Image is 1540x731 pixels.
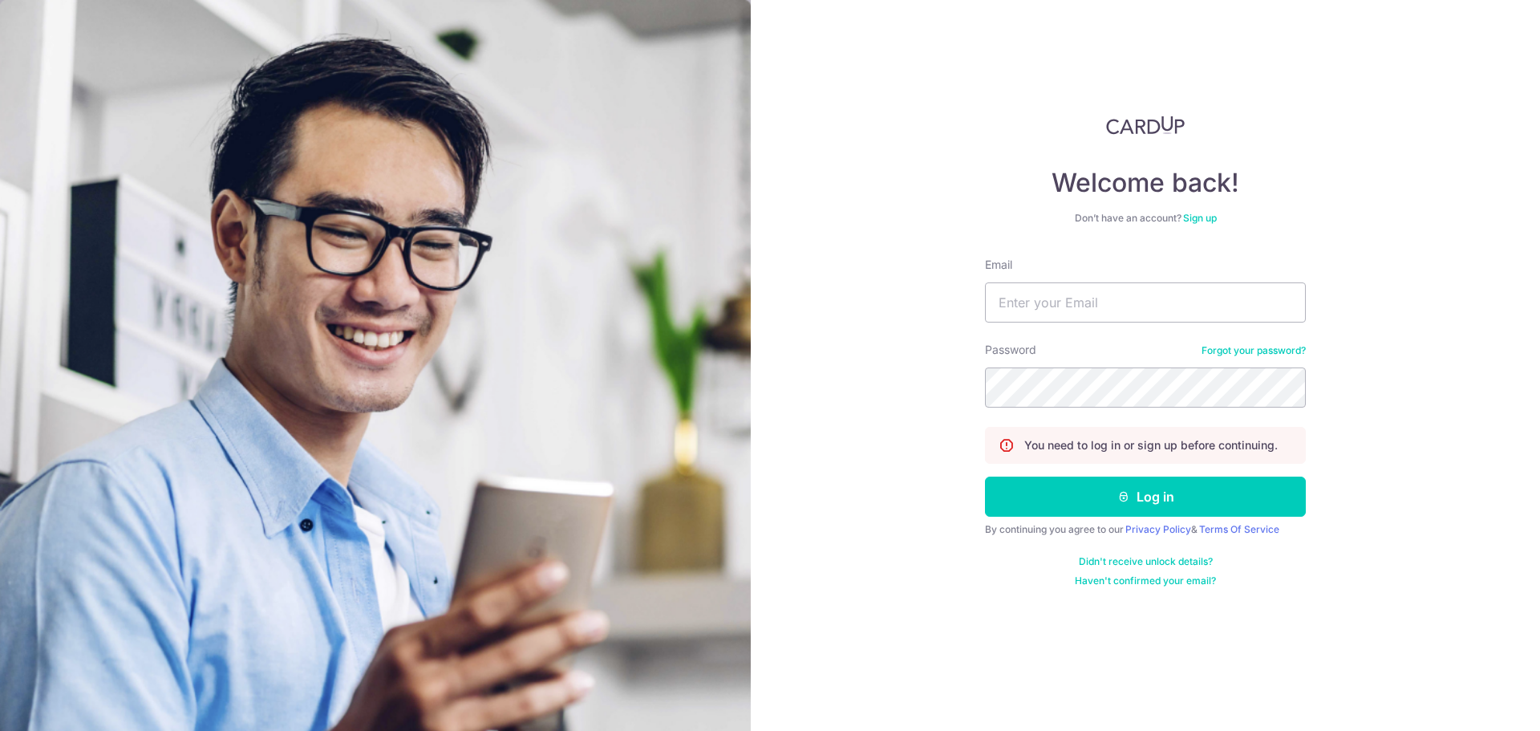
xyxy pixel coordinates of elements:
a: Privacy Policy [1125,523,1191,535]
button: Log in [985,477,1306,517]
img: CardUp Logo [1106,116,1185,135]
h4: Welcome back! [985,167,1306,199]
a: Forgot your password? [1202,344,1306,357]
a: Didn't receive unlock details? [1079,555,1213,568]
div: By continuing you agree to our & [985,523,1306,536]
label: Password [985,342,1036,358]
p: You need to log in or sign up before continuing. [1024,437,1278,453]
a: Sign up [1183,212,1217,224]
div: Don’t have an account? [985,212,1306,225]
label: Email [985,257,1012,273]
a: Terms Of Service [1199,523,1279,535]
input: Enter your Email [985,282,1306,323]
a: Haven't confirmed your email? [1075,575,1216,587]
